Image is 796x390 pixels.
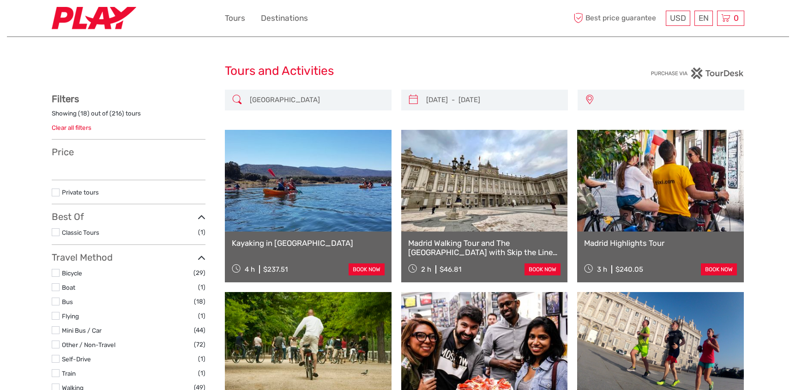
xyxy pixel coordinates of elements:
[62,284,75,291] a: Boat
[62,370,76,377] a: Train
[62,269,82,277] a: Bicycle
[52,93,79,104] strong: Filters
[584,238,737,248] a: Madrid Highlights Tour
[80,109,87,118] label: 18
[62,341,115,348] a: Other / Non-Travel
[525,263,561,275] a: book now
[62,298,73,305] a: Bus
[349,263,385,275] a: book now
[194,339,205,350] span: (72)
[52,146,205,158] h3: Price
[422,92,563,108] input: SELECT DATES
[62,189,99,196] a: Private tours
[52,7,136,30] img: 2467-7e1744d7-2434-4362-8842-68c566c31c52_logo_small.jpg
[670,13,686,23] span: USD
[52,109,205,123] div: Showing ( ) out of ( ) tours
[225,64,571,79] h1: Tours and Activities
[732,13,740,23] span: 0
[198,227,205,238] span: (1)
[263,265,288,274] div: $237.51
[232,238,385,248] a: Kayaking in [GEOGRAPHIC_DATA]
[194,296,205,307] span: (18)
[193,268,205,278] span: (29)
[225,12,245,25] a: Tours
[440,265,461,274] div: $46.81
[651,67,744,79] img: PurchaseViaTourDesk.png
[198,311,205,321] span: (1)
[261,12,308,25] a: Destinations
[198,368,205,378] span: (1)
[52,211,205,222] h3: Best Of
[52,124,91,131] a: Clear all filters
[421,265,431,274] span: 2 h
[246,92,387,108] input: SEARCH
[194,325,205,335] span: (44)
[701,263,737,275] a: book now
[694,11,713,26] div: EN
[62,355,91,363] a: Self-Drive
[408,238,561,257] a: Madrid Walking Tour and The [GEOGRAPHIC_DATA] with Skip the Line Tickets
[112,109,122,118] label: 216
[615,265,643,274] div: $240.05
[597,265,607,274] span: 3 h
[62,327,102,334] a: Mini Bus / Car
[198,282,205,292] span: (1)
[571,11,663,26] span: Best price guarantee
[245,265,255,274] span: 4 h
[62,229,99,236] a: Classic Tours
[62,312,79,320] a: Flying
[198,353,205,364] span: (1)
[52,252,205,263] h3: Travel Method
